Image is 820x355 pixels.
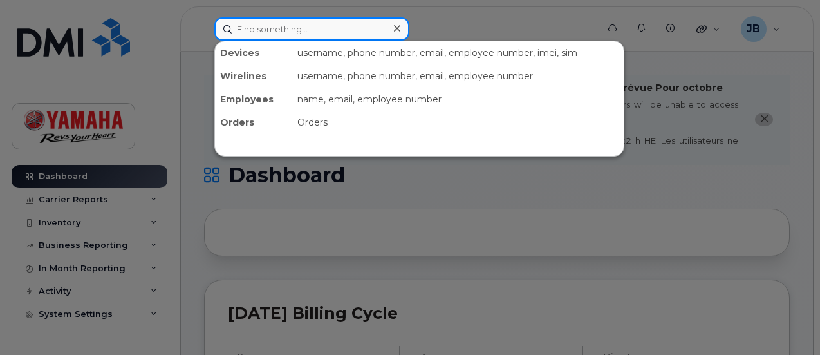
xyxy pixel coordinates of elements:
div: name, email, employee number [292,88,624,111]
div: Devices [215,41,292,64]
div: username, phone number, email, employee number [292,64,624,88]
div: Employees [215,88,292,111]
div: Orders [215,111,292,134]
div: username, phone number, email, employee number, imei, sim [292,41,624,64]
div: Wirelines [215,64,292,88]
div: Orders [292,111,624,134]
